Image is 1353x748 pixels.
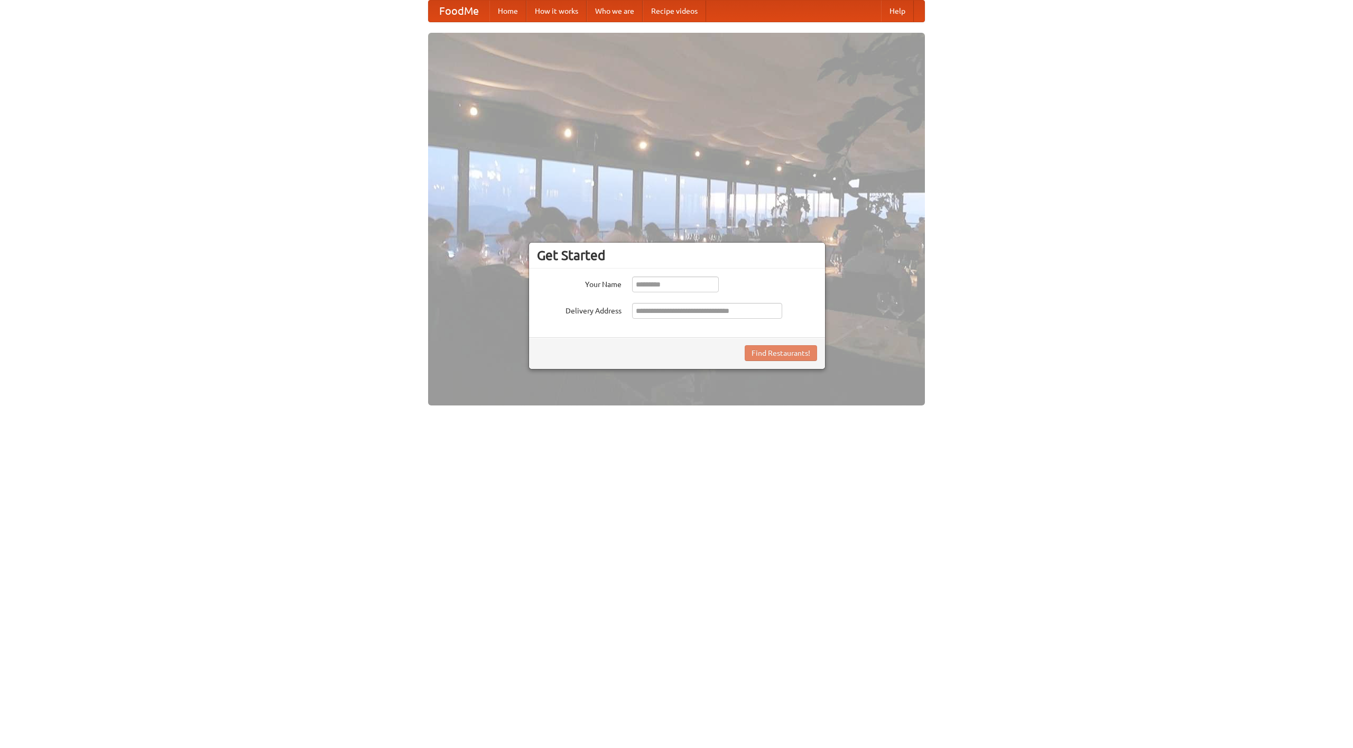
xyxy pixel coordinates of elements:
label: Delivery Address [537,303,622,316]
a: FoodMe [429,1,489,22]
label: Your Name [537,276,622,290]
a: How it works [526,1,587,22]
button: Find Restaurants! [745,345,817,361]
a: Recipe videos [643,1,706,22]
a: Home [489,1,526,22]
a: Help [881,1,914,22]
a: Who we are [587,1,643,22]
h3: Get Started [537,247,817,263]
